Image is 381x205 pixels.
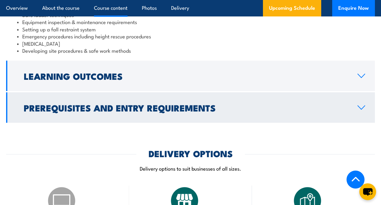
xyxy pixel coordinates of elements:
h2: Prerequisites and Entry Requirements [24,104,348,111]
li: [MEDICAL_DATA] [17,40,364,47]
li: Emergency procedures including height rescue procedures [17,33,364,40]
p: Delivery options to suit businesses of all sizes. [6,165,375,172]
a: Learning Outcomes [6,61,375,91]
a: Prerequisites and Entry Requirements [6,92,375,123]
h2: DELIVERY OPTIONS [149,149,233,157]
li: Setting up a fall restraint system [17,26,364,33]
li: Developing site procedures & safe work methods [17,47,364,54]
h2: Learning Outcomes [24,72,348,80]
li: Equipment inspection & maintenance requirements [17,18,364,25]
button: chat-button [359,183,376,200]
